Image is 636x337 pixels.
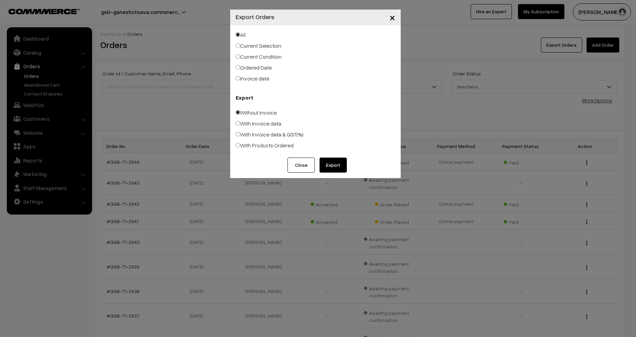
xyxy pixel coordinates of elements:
[236,121,240,126] input: With Invoice data
[236,119,281,128] label: With Invoice data
[287,158,315,173] button: Close
[236,76,240,80] input: Invoice date
[236,53,282,61] label: Current Condition
[320,158,347,173] button: Export
[236,130,304,138] label: With Invoice data & GST(%)
[236,43,240,48] input: Current Selection
[236,12,275,21] h4: Export Orders
[384,7,401,28] button: Close
[236,54,240,59] input: Current Condition
[236,132,240,136] input: With Invoice data & GST(%)
[236,143,240,147] input: With Products Ordered
[236,141,294,149] label: With Products Ordered
[236,31,246,39] label: All
[236,74,269,83] label: Invoice date
[236,42,281,50] label: Current Selection
[236,93,253,102] b: Export
[236,108,277,117] label: Without Invoice
[236,110,240,115] input: Without Invoice
[236,32,240,37] input: All
[236,63,272,72] label: Ordered Date
[236,65,240,70] input: Ordered Date
[389,11,395,24] span: ×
